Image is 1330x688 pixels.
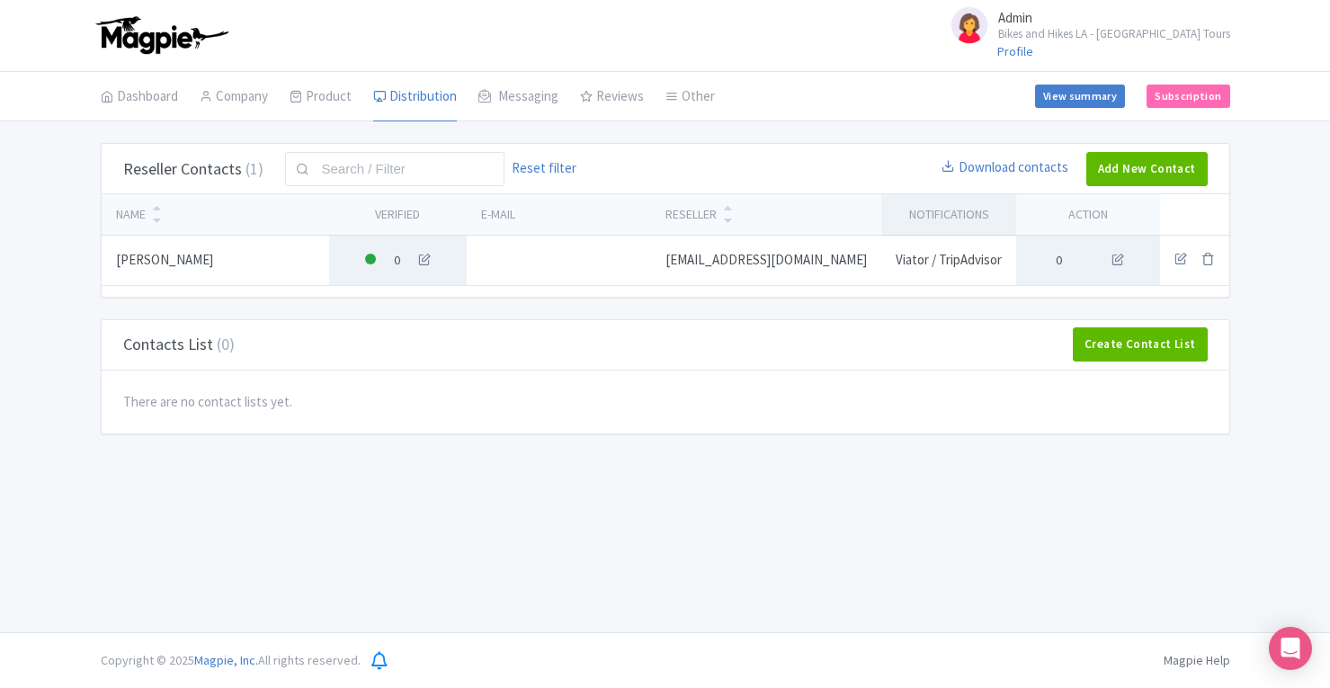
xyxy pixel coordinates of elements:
a: View summary [1035,85,1125,108]
span: 0 [387,251,407,270]
a: Other [665,72,715,122]
a: Messaging [478,72,558,122]
td: [EMAIL_ADDRESS][DOMAIN_NAME] [651,236,881,285]
a: Magpie Help [1164,652,1230,668]
div: Copyright © 2025 All rights reserved. [90,651,371,670]
span: 0 [1049,251,1069,270]
span: Contacts List [123,334,213,354]
input: Search / Filter [285,152,504,186]
span: Reseller Contacts [123,158,242,179]
a: Reset filter [512,158,576,179]
a: Company [200,72,268,122]
span: Viator / TripAdvisor [896,251,1002,268]
a: Subscription [1147,85,1229,108]
a: Product [290,72,352,122]
div: On [362,246,379,274]
a: Reviews [580,72,644,122]
a: Profile [997,43,1033,59]
img: logo-ab69f6fb50320c5b225c76a69d11143b.png [92,15,231,55]
span: [PERSON_NAME] [116,246,213,273]
span: (0) [217,334,235,354]
span: Magpie, Inc. [194,652,258,668]
a: Create Contact List [1073,327,1207,362]
span: (1) [245,158,263,179]
a: Dashboard [101,72,178,122]
th: E-mail [467,194,651,236]
th: Verified [329,194,467,236]
a: Admin Bikes and Hikes LA - [GEOGRAPHIC_DATA] Tours [937,4,1230,47]
div: There are no contact lists yet. [102,371,1229,434]
a: Distribution [373,72,457,122]
th: Notifications [881,194,1016,236]
span: Admin [998,9,1032,26]
a: Add New Contact [1086,152,1208,186]
small: Bikes and Hikes LA - [GEOGRAPHIC_DATA] Tours [998,28,1230,40]
img: avatar_key_member-9c1dde93af8b07d7383eb8b5fb890c87.png [948,4,991,47]
div: Reseller [665,205,717,224]
div: Open Intercom Messenger [1269,627,1312,670]
th: Action [1016,194,1159,236]
a: Download contacts [942,158,1068,175]
div: Name [116,205,146,224]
